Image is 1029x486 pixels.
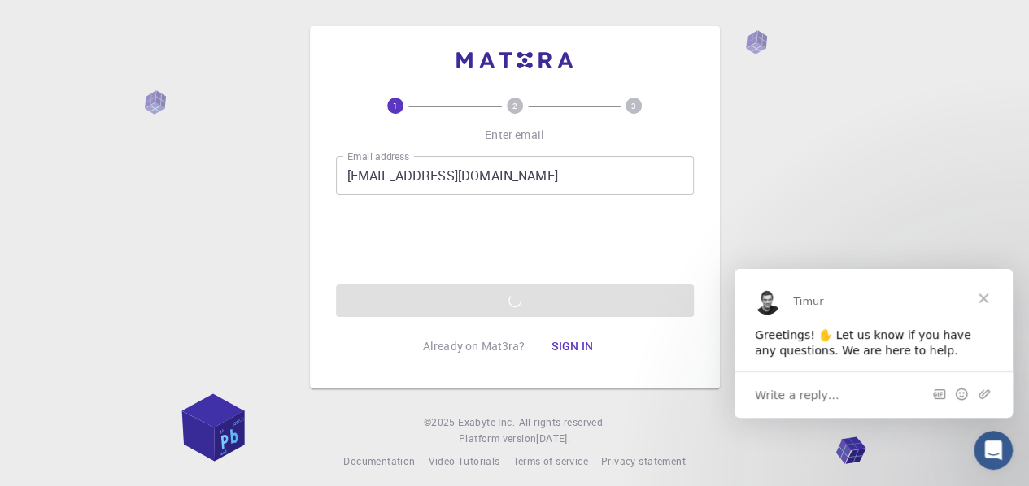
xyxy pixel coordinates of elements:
[428,453,499,470] a: Video Tutorials
[459,431,536,447] span: Platform version
[601,453,686,470] a: Privacy statement
[735,269,1013,418] iframe: Intercom live chat message
[428,454,499,467] span: Video Tutorials
[343,454,415,467] span: Documentation
[512,454,587,467] span: Terms of service
[512,100,517,111] text: 2
[631,100,636,111] text: 3
[423,338,525,354] p: Already on Mat3ra?
[536,432,570,445] span: [DATE] .
[424,414,458,431] span: © 2025
[343,453,415,470] a: Documentation
[347,150,409,163] label: Email address
[974,431,1013,470] iframe: Intercom live chat
[458,415,515,428] span: Exabyte Inc.
[485,127,544,143] p: Enter email
[393,100,398,111] text: 1
[458,414,515,431] a: Exabyte Inc.
[512,453,587,470] a: Terms of service
[538,330,606,362] button: Sign in
[536,431,570,447] a: [DATE].
[391,208,639,271] iframe: reCAPTCHA
[518,414,605,431] span: All rights reserved.
[601,454,686,467] span: Privacy statement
